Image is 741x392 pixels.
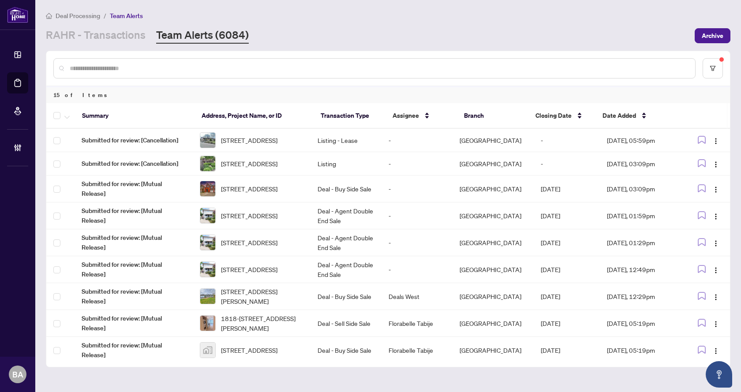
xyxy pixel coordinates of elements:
img: Logo [712,294,719,301]
span: Submitted for review: [Mutual Release] [82,260,186,279]
td: - [382,202,453,229]
td: Deal - Buy Side Sale [311,283,382,310]
td: [DATE] [534,337,600,364]
button: Logo [709,316,723,330]
button: Archive [695,28,730,43]
th: Date Added [595,103,681,129]
td: [DATE], 01:29pm [600,229,685,256]
span: Assignee [393,111,419,120]
button: Logo [709,133,723,147]
td: Deal - Agent Double End Sale [311,229,382,256]
span: [STREET_ADDRESS] [221,159,277,168]
td: [DATE], 12:49pm [600,256,685,283]
button: Logo [709,209,723,223]
img: thumbnail-img [200,289,215,304]
td: Deal - Sell Side Sale [311,310,382,337]
th: Summary [75,103,195,129]
button: filter [703,58,723,78]
td: Deal - Buy Side Sale [311,337,382,364]
img: logo [7,7,28,23]
td: [GEOGRAPHIC_DATA] [453,175,534,202]
span: [STREET_ADDRESS] [221,184,277,194]
td: Listing - Lease [311,129,382,152]
span: Submitted for review: [Mutual Release] [82,314,186,333]
img: Logo [712,347,719,355]
td: [GEOGRAPHIC_DATA] [453,152,534,175]
th: Assignee [385,103,457,129]
td: Deals West [382,283,453,310]
a: Team Alerts (6084) [156,28,249,44]
td: Deal - Agent Double End Sale [311,256,382,283]
td: [DATE] [534,202,600,229]
td: [DATE], 05:59pm [600,129,685,152]
span: Submitted for review: [Mutual Release] [82,206,186,225]
td: [GEOGRAPHIC_DATA] [453,337,534,364]
th: Branch [457,103,528,129]
span: Submitted for review: [Mutual Release] [82,179,186,198]
td: - [382,175,453,202]
td: - [382,229,453,256]
button: Logo [709,262,723,276]
td: [DATE], 03:09pm [600,175,685,202]
span: Submitted for review: [Mutual Release] [82,340,186,360]
td: [DATE], 03:09pm [600,152,685,175]
td: [GEOGRAPHIC_DATA] [453,283,534,310]
span: [STREET_ADDRESS] [221,211,277,220]
td: [GEOGRAPHIC_DATA] [453,229,534,256]
td: Deal - Buy Side Sale [311,175,382,202]
img: thumbnail-img [200,181,215,196]
td: [DATE], 01:59pm [600,202,685,229]
button: Logo [709,182,723,196]
td: Florabelle Tabije [382,310,453,337]
span: [STREET_ADDRESS] [221,135,277,145]
img: Logo [712,213,719,220]
td: [GEOGRAPHIC_DATA] [453,256,534,283]
img: thumbnail-img [200,235,215,250]
span: 1818-[STREET_ADDRESS][PERSON_NAME] [221,314,304,333]
span: [STREET_ADDRESS] [221,265,277,274]
td: [DATE], 05:19pm [600,310,685,337]
span: [STREET_ADDRESS] [221,238,277,247]
td: [DATE] [534,310,600,337]
td: - [534,152,600,175]
img: thumbnail-img [200,156,215,171]
img: thumbnail-img [200,343,215,358]
td: - [382,152,453,175]
td: Deal - Agent Double End Sale [311,202,382,229]
th: Address, Project Name, or ID [195,103,314,129]
td: - [382,256,453,283]
td: [DATE] [534,283,600,310]
button: Logo [709,343,723,357]
td: - [382,129,453,152]
span: Archive [702,29,723,43]
img: Logo [712,161,719,168]
img: thumbnail-img [200,133,215,148]
td: - [534,129,600,152]
span: Submitted for review: [Mutual Release] [82,287,186,306]
li: / [104,11,106,21]
span: Submitted for review: [Cancellation] [82,135,186,145]
span: Team Alerts [110,12,143,20]
td: [GEOGRAPHIC_DATA] [453,129,534,152]
td: [DATE] [534,229,600,256]
th: Transaction Type [314,103,385,129]
td: [DATE] [534,175,600,202]
td: [DATE], 05:19pm [600,337,685,364]
span: Closing Date [535,111,572,120]
td: Florabelle Tabije [382,337,453,364]
img: Logo [712,267,719,274]
a: RAHR - Transactions [46,28,146,44]
span: [STREET_ADDRESS][PERSON_NAME] [221,287,304,306]
img: thumbnail-img [200,316,215,331]
button: Logo [709,235,723,250]
span: BA [12,368,23,381]
span: Deal Processing [56,12,100,20]
div: 15 of Items [46,86,730,103]
img: Logo [712,321,719,328]
td: Listing [311,152,382,175]
th: Closing Date [528,103,595,129]
img: thumbnail-img [200,208,215,223]
span: Date Added [603,111,636,120]
td: [GEOGRAPHIC_DATA] [453,202,534,229]
img: Logo [712,186,719,193]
